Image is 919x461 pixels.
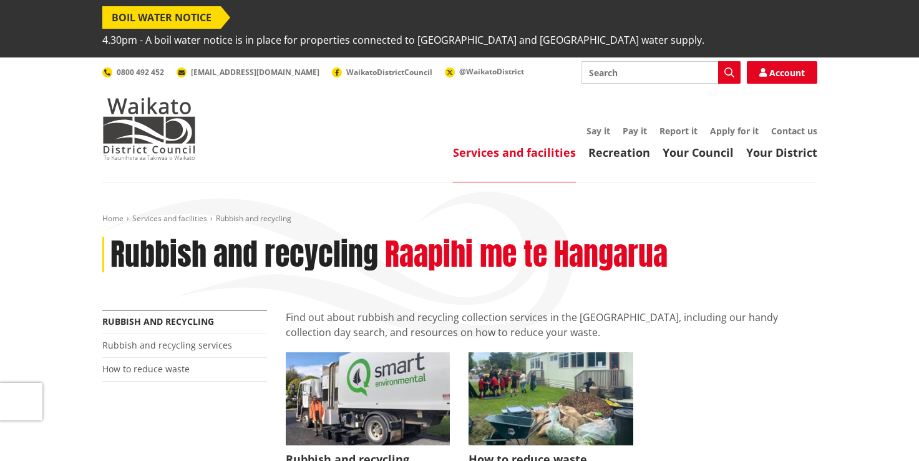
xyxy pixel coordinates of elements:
[177,67,319,77] a: [EMAIL_ADDRESS][DOMAIN_NAME]
[445,66,524,77] a: @WaikatoDistrict
[102,213,124,224] a: Home
[102,339,232,351] a: Rubbish and recycling services
[581,61,741,84] input: Search input
[102,214,817,224] nav: breadcrumb
[771,125,817,137] a: Contact us
[102,6,221,29] span: BOIL WATER NOTICE
[453,145,576,160] a: Services and facilities
[117,67,164,77] span: 0800 492 452
[623,125,647,137] a: Pay it
[710,125,759,137] a: Apply for it
[102,315,214,327] a: Rubbish and recycling
[286,352,450,445] img: Rubbish and recycling services
[346,67,432,77] span: WaikatoDistrictCouncil
[469,352,633,445] img: Reducing waste
[746,145,817,160] a: Your District
[332,67,432,77] a: WaikatoDistrictCouncil
[663,145,734,160] a: Your Council
[286,310,817,340] p: Find out about rubbish and recycling collection services in the [GEOGRAPHIC_DATA], including our ...
[747,61,817,84] a: Account
[659,125,698,137] a: Report it
[459,66,524,77] span: @WaikatoDistrict
[102,29,704,51] span: 4.30pm - A boil water notice is in place for properties connected to [GEOGRAPHIC_DATA] and [GEOGR...
[588,145,650,160] a: Recreation
[110,237,378,273] h1: Rubbish and recycling
[102,363,190,375] a: How to reduce waste
[586,125,610,137] a: Say it
[102,97,196,160] img: Waikato District Council - Te Kaunihera aa Takiwaa o Waikato
[132,213,207,224] a: Services and facilities
[191,67,319,77] span: [EMAIL_ADDRESS][DOMAIN_NAME]
[385,237,668,273] h2: Raapihi me te Hangarua
[102,67,164,77] a: 0800 492 452
[216,213,291,224] span: Rubbish and recycling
